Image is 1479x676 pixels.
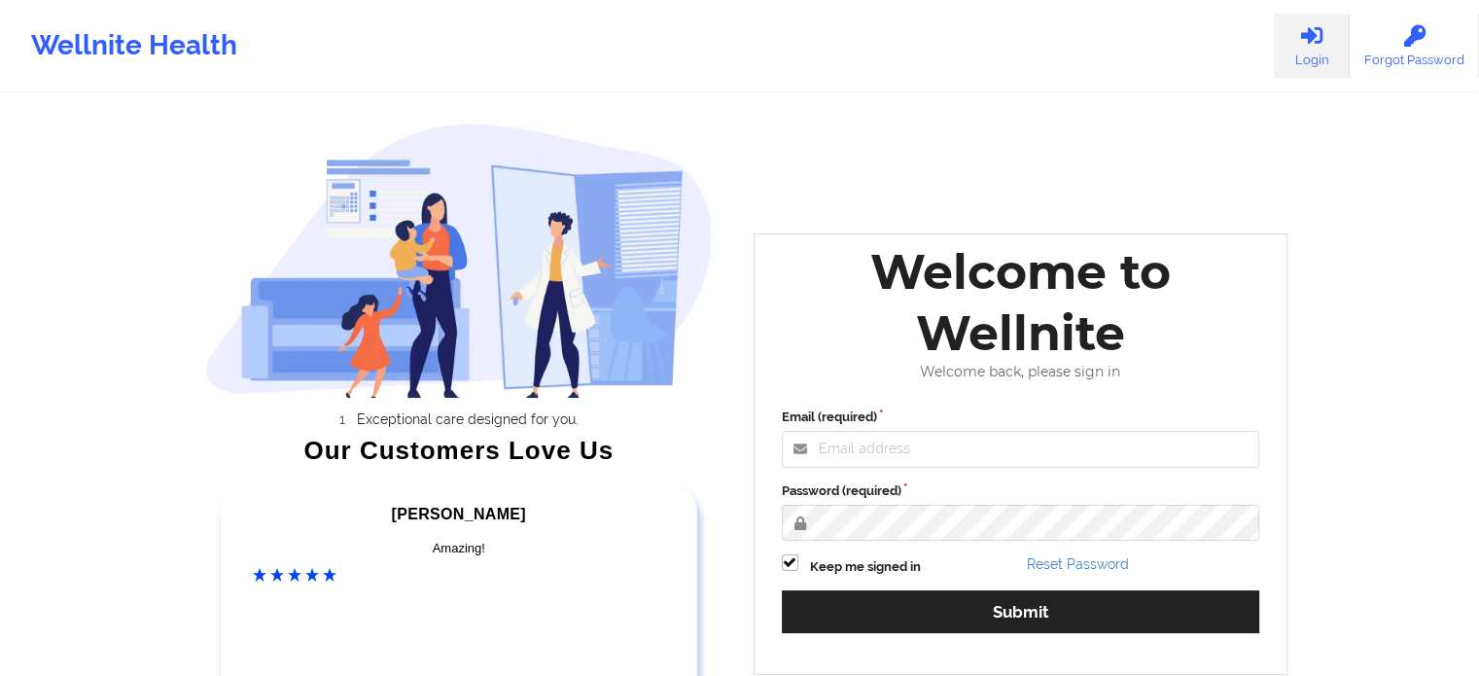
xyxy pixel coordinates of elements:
li: Exceptional care designed for you. [223,411,713,427]
div: Welcome back, please sign in [768,364,1274,380]
label: Keep me signed in [810,557,921,577]
a: Login [1274,14,1350,78]
a: Forgot Password [1350,14,1479,78]
div: Amazing! [253,539,665,558]
a: Reset Password [1027,556,1129,572]
label: Password (required) [782,481,1260,501]
label: Email (required) [782,408,1260,427]
input: Email address [782,431,1260,468]
img: wellnite-auth-hero_200.c722682e.png [205,123,713,398]
span: [PERSON_NAME] [392,506,526,522]
button: Submit [782,590,1260,632]
div: Our Customers Love Us [205,441,713,460]
div: Welcome to Wellnite [768,241,1274,364]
